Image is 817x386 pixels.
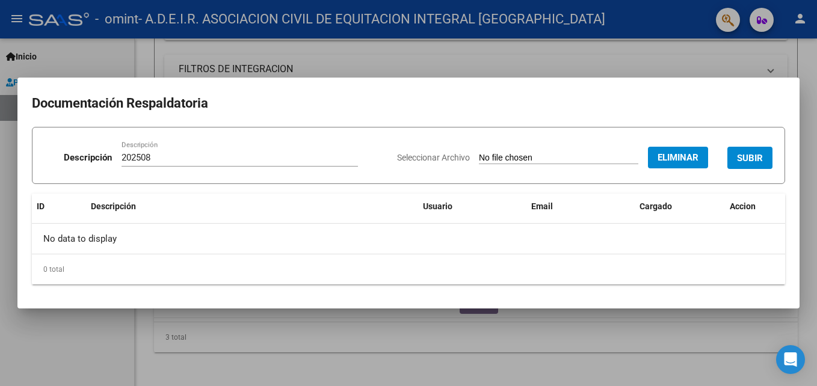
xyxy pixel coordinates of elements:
[64,151,112,165] p: Descripción
[531,201,553,211] span: Email
[397,153,470,162] span: Seleccionar Archivo
[418,194,526,219] datatable-header-cell: Usuario
[648,147,708,168] button: Eliminar
[86,194,418,219] datatable-header-cell: Descripción
[32,254,785,284] div: 0 total
[658,152,698,163] span: Eliminar
[725,194,785,219] datatable-header-cell: Accion
[737,153,763,164] span: SUBIR
[640,201,672,211] span: Cargado
[32,224,785,254] div: No data to display
[32,194,86,219] datatable-header-cell: ID
[91,201,136,211] span: Descripción
[776,345,805,374] div: Open Intercom Messenger
[526,194,635,219] datatable-header-cell: Email
[727,147,772,169] button: SUBIR
[32,92,785,115] h2: Documentación Respaldatoria
[423,201,452,211] span: Usuario
[37,201,45,211] span: ID
[635,194,725,219] datatable-header-cell: Cargado
[730,201,756,211] span: Accion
